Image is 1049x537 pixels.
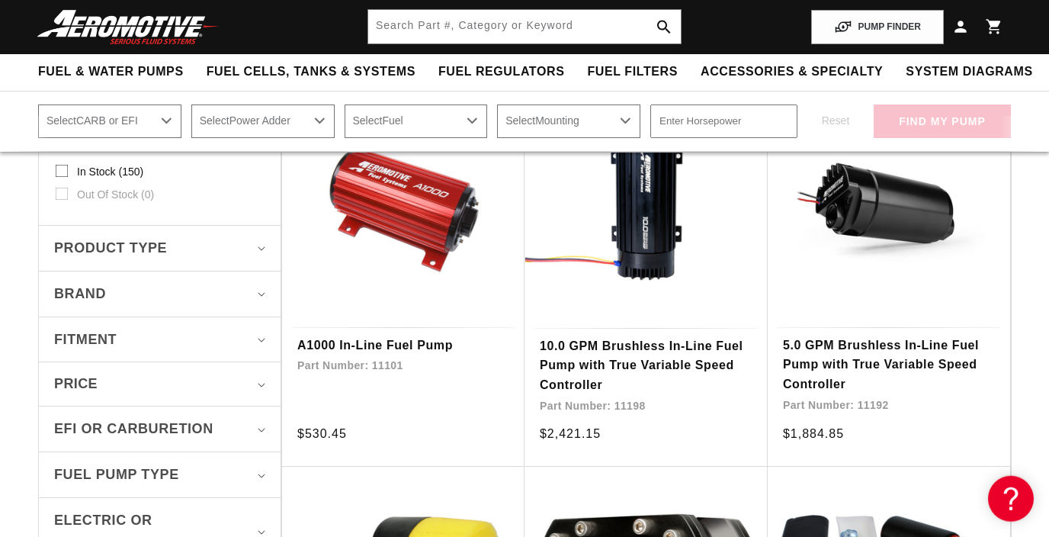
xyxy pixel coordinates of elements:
input: Enter Horsepower [650,105,797,138]
span: EFI or Carburetion [54,418,213,440]
summary: EFI or Carburetion (0 selected) [54,407,265,452]
span: Price [54,374,98,394]
summary: System Diagrams [894,54,1044,90]
img: Aeromotive [33,9,223,45]
summary: Fuel Regulators [427,54,576,90]
span: Fitment [54,329,117,351]
select: CARB or EFI [38,105,181,138]
span: Out of stock (0) [77,188,154,201]
a: 5.0 GPM Brushless In-Line Fuel Pump with True Variable Speed Controller [783,336,995,394]
span: Fuel & Water Pumps [38,64,184,80]
select: Power Adder [191,105,335,138]
select: Fuel [345,105,488,138]
span: Accessories & Specialty [701,64,883,80]
summary: Fuel & Water Pumps [27,54,195,90]
summary: Product type (0 selected) [54,226,265,271]
span: Fuel Pump Type [54,464,179,486]
summary: Fuel Filters [576,54,689,90]
summary: Fuel Pump Type (0 selected) [54,452,265,497]
a: 10.0 GPM Brushless In-Line Fuel Pump with True Variable Speed Controller [540,336,752,395]
button: PUMP FINDER [811,10,944,44]
a: A1000 In-Line Fuel Pump [297,336,509,355]
span: System Diagrams [906,64,1032,80]
span: Fuel Regulators [438,64,564,80]
button: search button [647,10,681,43]
span: Fuel Cells, Tanks & Systems [207,64,415,80]
span: Brand [54,283,106,305]
span: Fuel Filters [587,64,678,80]
summary: Brand (0 selected) [54,272,265,317]
select: Mounting [497,105,640,138]
summary: Fuel Cells, Tanks & Systems [195,54,427,90]
span: Product type [54,237,167,259]
summary: Price [54,362,265,406]
summary: Fitment (0 selected) [54,317,265,362]
span: In stock (150) [77,165,143,178]
input: Search by Part Number, Category or Keyword [368,10,681,43]
summary: Accessories & Specialty [689,54,894,90]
